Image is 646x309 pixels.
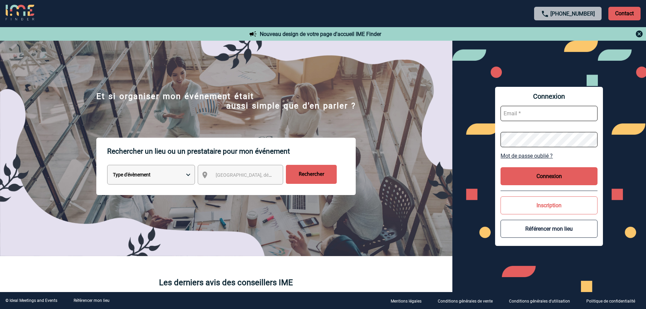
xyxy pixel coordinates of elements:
a: Conditions générales de vente [432,297,504,304]
img: call-24-px.png [541,10,549,18]
div: © Ideal Meetings and Events [5,298,57,303]
p: Mentions légales [391,299,422,304]
span: [GEOGRAPHIC_DATA], département, région... [216,172,310,178]
span: Connexion [501,92,598,100]
p: Contact [608,7,641,20]
a: Mentions légales [385,297,432,304]
p: Conditions générales d'utilisation [509,299,570,304]
button: Connexion [501,167,598,185]
a: Conditions générales d'utilisation [504,297,581,304]
input: Email * [501,106,598,121]
p: Conditions générales de vente [438,299,493,304]
input: Rechercher [286,165,337,184]
a: Politique de confidentialité [581,297,646,304]
a: Mot de passe oublié ? [501,153,598,159]
button: Référencer mon lieu [501,220,598,238]
p: Politique de confidentialité [586,299,635,304]
p: Rechercher un lieu ou un prestataire pour mon événement [107,138,356,165]
a: [PHONE_NUMBER] [550,11,595,17]
a: Référencer mon lieu [74,298,110,303]
button: Inscription [501,196,598,214]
